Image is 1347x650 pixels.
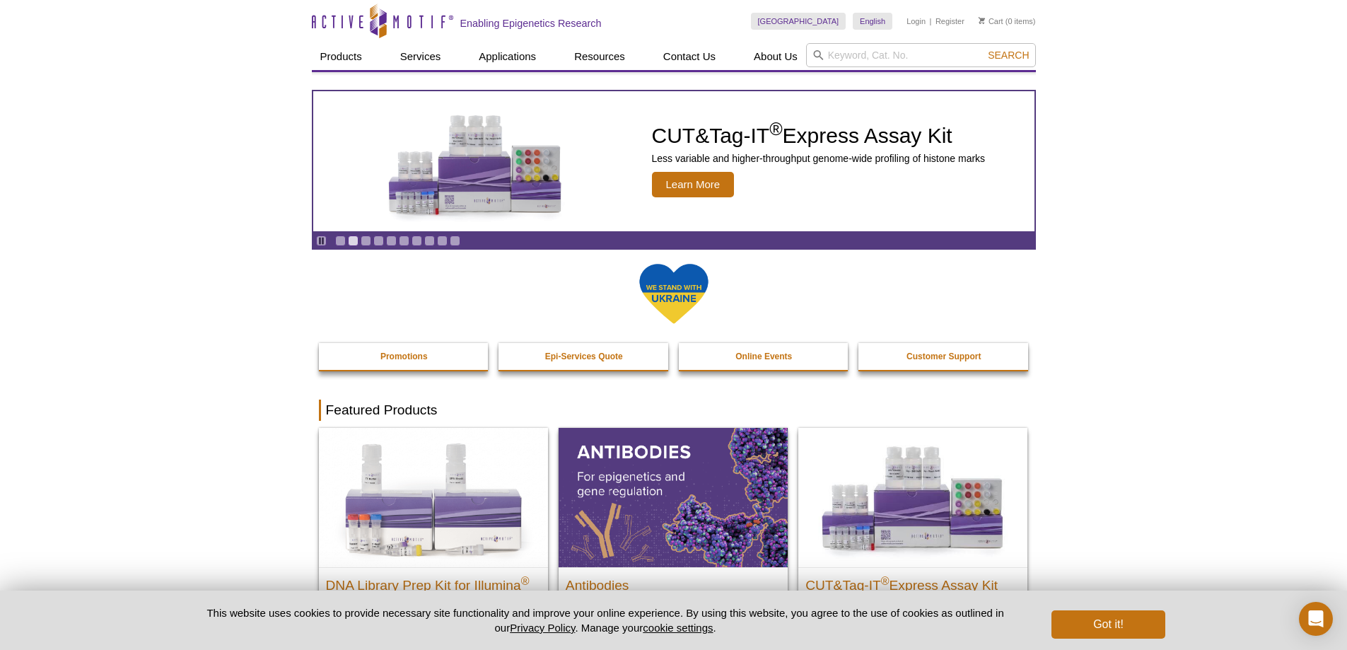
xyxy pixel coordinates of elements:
strong: Online Events [735,352,792,361]
sup: ® [521,574,530,586]
strong: Promotions [380,352,428,361]
h2: Featured Products [319,400,1029,421]
a: Epi-Services Quote [498,343,670,370]
a: Go to slide 4 [373,236,384,246]
a: Privacy Policy [510,622,575,634]
li: | [930,13,932,30]
h2: Enabling Epigenetics Research [460,17,602,30]
a: All Antibodies Antibodies Application-tested antibodies for ChIP, CUT&Tag, and CUT&RUN. [559,428,788,642]
a: Services [392,43,450,70]
a: Go to slide 5 [386,236,397,246]
a: Toggle autoplay [316,236,327,246]
sup: ® [881,574,890,586]
a: Go to slide 3 [361,236,371,246]
img: We Stand With Ukraine [638,262,709,325]
a: Go to slide 1 [335,236,346,246]
button: Got it! [1051,610,1165,639]
a: Applications [470,43,544,70]
p: This website uses cookies to provide necessary site functionality and improve your online experie... [182,605,1029,635]
img: Your Cart [979,17,985,24]
a: Go to slide 9 [437,236,448,246]
span: Learn More [652,172,735,197]
h2: Antibodies [566,571,781,593]
sup: ® [769,119,782,139]
img: CUT&Tag-IT® Express Assay Kit [798,428,1027,567]
span: Search [988,50,1029,61]
img: DNA Library Prep Kit for Illumina [319,428,548,567]
a: Go to slide 7 [412,236,422,246]
a: Go to slide 2 [348,236,358,246]
button: cookie settings [643,622,713,634]
a: Customer Support [858,343,1030,370]
a: Cart [979,16,1003,26]
a: Online Events [679,343,850,370]
img: All Antibodies [559,428,788,567]
a: Go to slide 10 [450,236,460,246]
a: English [853,13,892,30]
a: Go to slide 6 [399,236,409,246]
h2: CUT&Tag-IT Express Assay Kit [652,125,986,146]
img: CUT&Tag-IT Express Assay Kit [358,83,592,239]
a: CUT&Tag-IT Express Assay Kit CUT&Tag-IT®Express Assay Kit Less variable and higher-throughput gen... [313,91,1034,231]
a: Products [312,43,371,70]
a: Resources [566,43,634,70]
strong: Epi-Services Quote [545,352,623,361]
strong: Customer Support [906,352,981,361]
h2: DNA Library Prep Kit for Illumina [326,571,541,593]
h2: CUT&Tag-IT Express Assay Kit [805,571,1020,593]
a: Go to slide 8 [424,236,435,246]
a: Promotions [319,343,490,370]
input: Keyword, Cat. No. [806,43,1036,67]
article: CUT&Tag-IT Express Assay Kit [313,91,1034,231]
a: Register [935,16,964,26]
a: About Us [745,43,806,70]
a: Contact Us [655,43,724,70]
button: Search [984,49,1033,62]
a: Login [906,16,926,26]
a: CUT&Tag-IT® Express Assay Kit CUT&Tag-IT®Express Assay Kit Less variable and higher-throughput ge... [798,428,1027,642]
p: Less variable and higher-throughput genome-wide profiling of histone marks [652,152,986,165]
li: (0 items) [979,13,1036,30]
div: Open Intercom Messenger [1299,602,1333,636]
a: [GEOGRAPHIC_DATA] [751,13,846,30]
